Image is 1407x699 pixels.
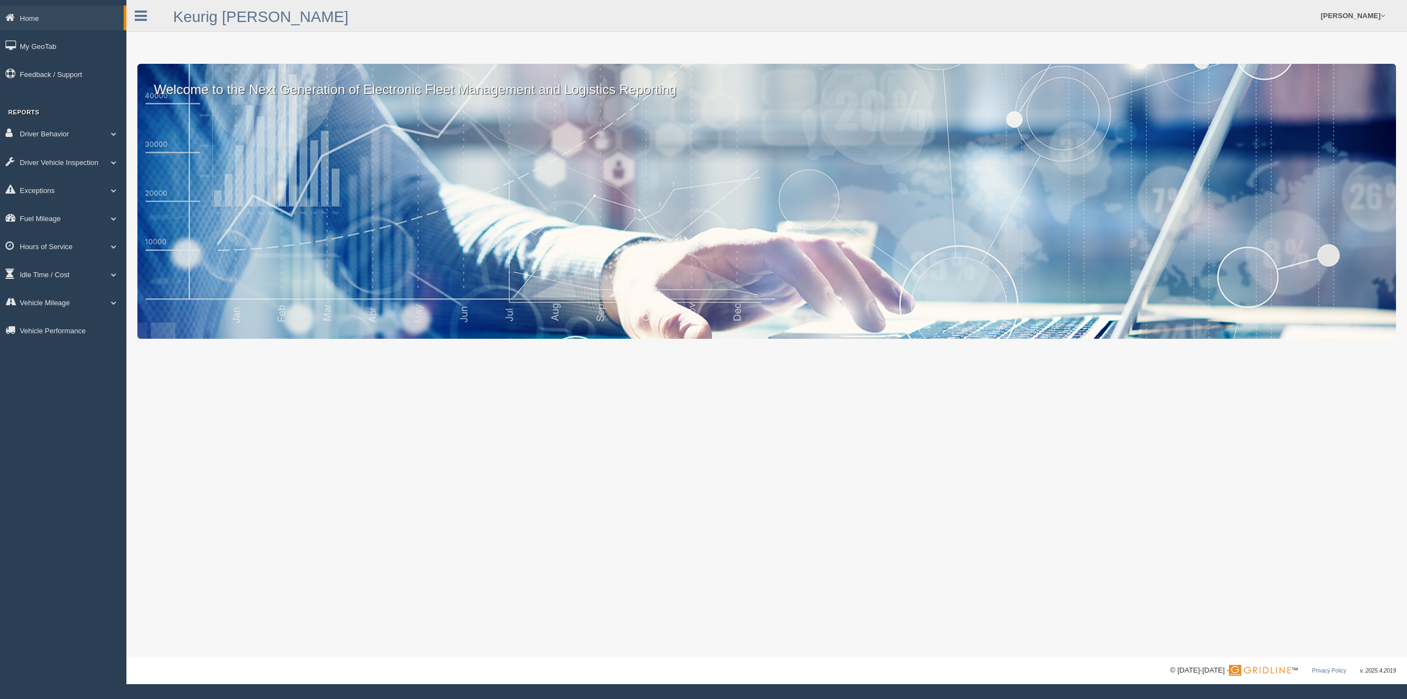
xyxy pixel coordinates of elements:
span: v. 2025.4.2019 [1360,668,1396,674]
a: Privacy Policy [1312,668,1346,674]
img: Gridline [1229,665,1291,676]
p: Welcome to the Next Generation of Electronic Fleet Management and Logistics Reporting [137,64,1396,99]
div: © [DATE]-[DATE] - ™ [1170,665,1396,676]
a: Keurig [PERSON_NAME] [173,8,348,25]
